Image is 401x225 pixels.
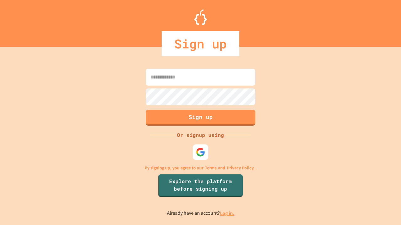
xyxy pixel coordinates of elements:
[175,131,226,139] div: Or signup using
[196,147,205,157] img: google-icon.svg
[158,174,243,197] a: Explore the platform before signing up
[167,209,234,217] p: Already have an account?
[145,165,257,171] p: By signing up, you agree to our and .
[146,110,255,126] button: Sign up
[205,165,216,171] a: Terms
[194,9,207,25] img: Logo.svg
[220,210,234,217] a: Log in.
[162,31,239,56] div: Sign up
[227,165,254,171] a: Privacy Policy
